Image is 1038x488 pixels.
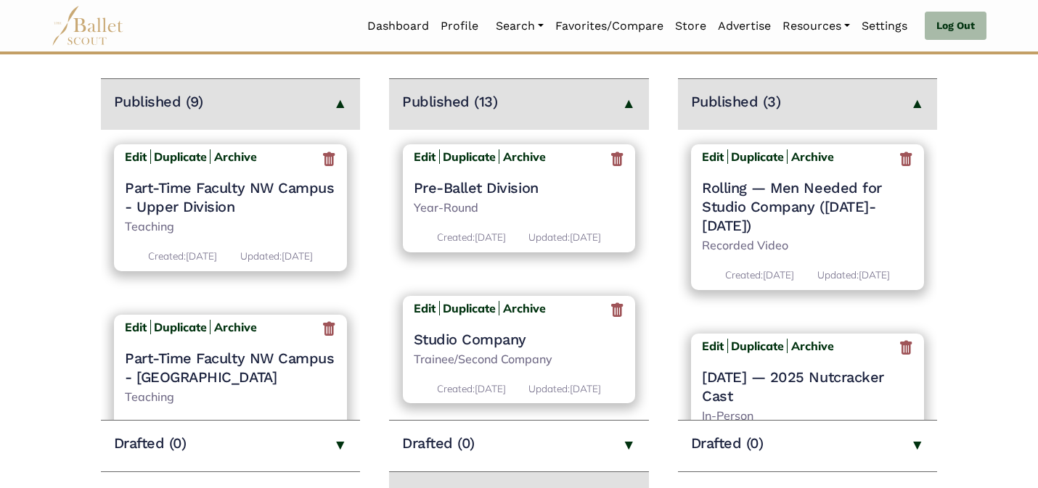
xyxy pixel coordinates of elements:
p: [DATE] [437,229,506,245]
span: — Men Needed for Studio Company ([DATE]-[DATE]) [702,179,882,234]
span: Created: [148,420,186,432]
span: Updated: [528,382,570,394]
p: Recorded Video [702,236,913,255]
a: Resources [777,11,856,41]
a: Edit [125,149,151,164]
b: Archive [791,149,834,164]
p: In-Person [GEOGRAPHIC_DATA] [STREET_ADDRESS] [702,407,913,463]
a: Archive [499,301,546,315]
p: Teaching [125,388,336,407]
h4: Drafted (0) [402,434,475,452]
a: Edit [702,339,728,353]
span: Updated: [817,268,859,281]
a: Part-Time Faculty NW Campus - [GEOGRAPHIC_DATA] [125,349,336,386]
a: Store [669,11,712,41]
b: Edit [125,149,147,164]
a: Archive [210,149,257,164]
p: [DATE] [240,418,313,434]
p: Teaching [125,218,336,236]
p: [DATE] [817,267,890,283]
h4: Published (3) [691,92,781,111]
b: Archive [214,320,257,334]
a: Settings [856,11,913,41]
p: [DATE] [528,381,601,397]
a: Advertise [712,11,777,41]
span: Updated: [240,420,282,432]
h4: Published (13) [402,92,497,111]
b: Edit [125,320,147,334]
a: Archive [210,320,257,334]
a: Rolling — Men Needed for Studio Company ([DATE]-[DATE]) [702,178,913,235]
span: Created: [437,382,475,394]
a: Edit [414,149,440,164]
span: Created: [437,231,475,243]
a: Search [490,11,549,41]
b: Edit [702,149,724,164]
a: Archive [787,149,834,164]
a: Archive [499,149,546,164]
a: Edit [702,149,728,164]
p: [DATE] [240,248,313,264]
span: Updated: [528,231,570,243]
h4: Drafted (0) [114,434,187,452]
span: Created: [148,249,186,262]
p: [DATE] [528,229,601,245]
span: — 2025 Nutcracker Cast [702,368,884,405]
b: Archive [791,339,834,353]
p: [DATE] [148,418,217,434]
a: Log Out [925,12,986,41]
a: Part-Time Faculty NW Campus - Upper Division [125,178,336,216]
a: Duplicate [154,320,207,334]
h4: Drafted (0) [691,434,764,452]
a: Edit [125,320,151,334]
p: Trainee/Second Company [414,350,625,369]
p: [DATE] [725,267,794,283]
p: Year-Round [414,199,625,218]
b: Edit [414,301,436,315]
h4: Published (9) [114,92,203,111]
b: Archive [503,301,546,315]
p: [DATE] [437,381,506,397]
b: Archive [503,149,546,164]
a: [DATE] — 2025 Nutcracker Cast [702,368,913,405]
a: Archive [787,339,834,353]
a: Pre-Ballet Division [414,178,625,197]
span: Updated: [240,249,282,262]
a: Profile [435,11,484,41]
a: Duplicate [731,149,784,164]
a: Edit [414,301,440,315]
a: Duplicate [443,149,496,164]
h4: [DATE] [702,368,913,405]
b: Edit [414,149,436,164]
h4: Rolling [702,178,913,235]
b: Archive [214,149,257,164]
span: Created: [725,268,763,281]
a: Duplicate [731,339,784,353]
a: Favorites/Compare [549,11,669,41]
a: Duplicate [443,301,496,315]
a: Dashboard [361,11,435,41]
a: Duplicate [154,149,207,164]
p: [DATE] [148,248,217,264]
a: Studio Company [414,330,625,349]
b: Edit [702,339,724,353]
